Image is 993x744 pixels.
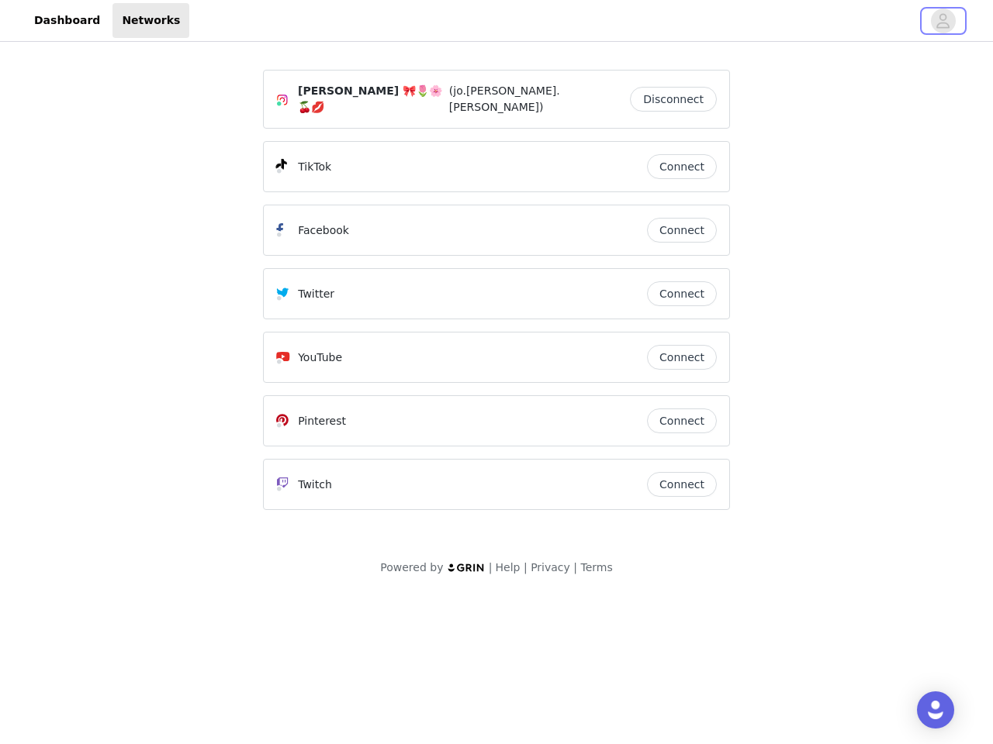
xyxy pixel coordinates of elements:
button: Connect [647,408,717,433]
p: Twitch [298,477,332,493]
a: Privacy [531,561,570,573]
button: Connect [647,472,717,497]
span: | [489,561,493,573]
span: (jo.[PERSON_NAME].[PERSON_NAME]) [449,83,627,115]
a: Help [496,561,521,573]
span: | [573,561,577,573]
span: Powered by [380,561,443,573]
p: TikTok [298,159,331,175]
p: Twitter [298,286,334,302]
p: Pinterest [298,413,346,429]
a: Dashboard [25,3,109,38]
img: Instagram Icon [276,94,289,106]
div: Open Intercom Messenger [917,691,954,728]
button: Connect [647,154,717,179]
a: Networks [112,3,189,38]
div: avatar [936,9,950,33]
a: Terms [580,561,612,573]
button: Connect [647,218,717,243]
p: YouTube [298,350,342,366]
span: | [524,561,528,573]
button: Disconnect [630,87,717,112]
p: Facebook [298,222,349,239]
img: logo [447,563,486,573]
button: Connect [647,281,717,306]
button: Connect [647,345,717,370]
span: [PERSON_NAME] 🎀🌷🌸🍒💋 [298,83,446,115]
